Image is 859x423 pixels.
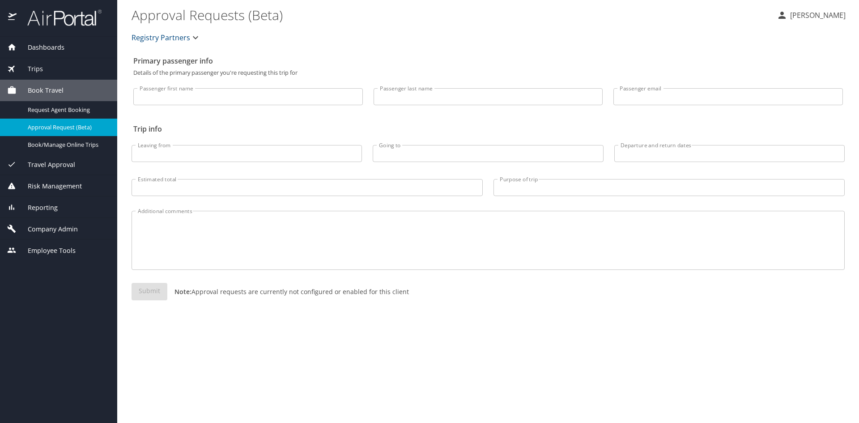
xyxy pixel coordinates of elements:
[17,85,64,95] span: Book Travel
[174,287,191,296] strong: Note:
[8,9,17,26] img: icon-airportal.png
[17,181,82,191] span: Risk Management
[17,246,76,256] span: Employee Tools
[133,54,843,68] h2: Primary passenger info
[773,7,849,23] button: [PERSON_NAME]
[167,287,409,296] p: Approval requests are currently not configured or enabled for this client
[17,224,78,234] span: Company Admin
[28,123,106,132] span: Approval Request (Beta)
[132,31,190,44] span: Registry Partners
[17,203,58,213] span: Reporting
[28,141,106,149] span: Book/Manage Online Trips
[787,10,846,21] p: [PERSON_NAME]
[133,122,843,136] h2: Trip info
[17,43,64,52] span: Dashboards
[17,64,43,74] span: Trips
[128,29,204,47] button: Registry Partners
[132,1,770,29] h1: Approval Requests (Beta)
[17,9,102,26] img: airportal-logo.png
[17,160,75,170] span: Travel Approval
[28,106,106,114] span: Request Agent Booking
[133,70,843,76] p: Details of the primary passenger you're requesting this trip for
